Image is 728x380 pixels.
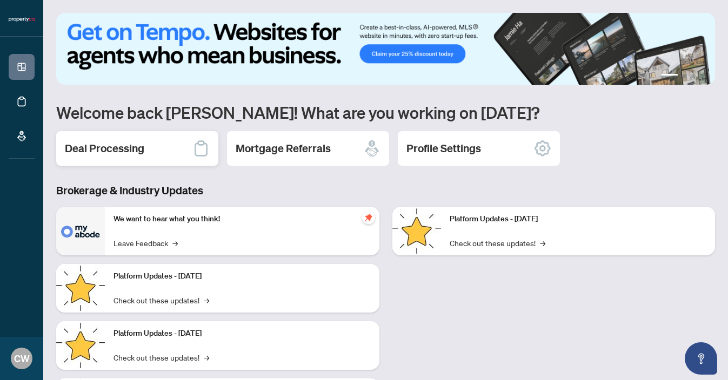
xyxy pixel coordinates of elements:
[113,237,178,249] a: Leave Feedback→
[691,74,696,78] button: 3
[56,183,715,198] h3: Brokerage & Industry Updates
[113,328,371,340] p: Platform Updates - [DATE]
[113,294,209,306] a: Check out these updates!→
[56,102,715,123] h1: Welcome back [PERSON_NAME]! What are you working on [DATE]?
[56,207,105,255] img: We want to hear what you think!
[362,211,375,224] span: pushpin
[113,213,371,225] p: We want to hear what you think!
[113,270,371,282] p: Platform Updates - [DATE]
[406,141,481,156] h2: Profile Settings
[236,141,331,156] h2: Mortgage Referrals
[172,237,178,249] span: →
[9,16,35,23] img: logo
[14,351,30,366] span: CW
[450,237,545,249] a: Check out these updates!→
[661,74,678,78] button: 1
[204,294,209,306] span: →
[56,321,105,370] img: Platform Updates - July 21, 2025
[56,264,105,313] img: Platform Updates - September 16, 2025
[204,351,209,363] span: →
[392,207,441,255] img: Platform Updates - June 23, 2025
[683,74,687,78] button: 2
[540,237,545,249] span: →
[450,213,707,225] p: Platform Updates - [DATE]
[700,74,704,78] button: 4
[65,141,144,156] h2: Deal Processing
[113,351,209,363] a: Check out these updates!→
[685,342,717,375] button: Open asap
[56,13,715,85] img: Slide 0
